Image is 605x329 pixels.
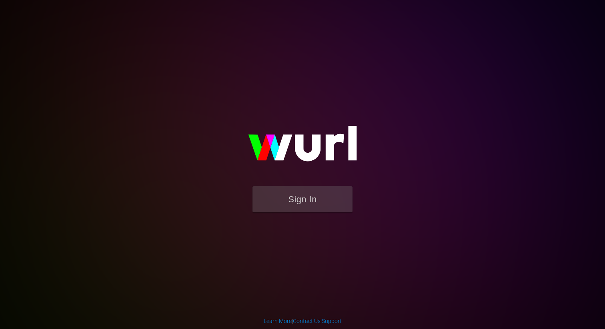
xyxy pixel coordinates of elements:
[264,317,342,325] div: | |
[264,318,292,324] a: Learn More
[322,318,342,324] a: Support
[252,186,353,212] button: Sign In
[293,318,321,324] a: Contact Us
[222,109,383,186] img: wurl-logo-on-black-223613ac3d8ba8fe6dc639794a292ebdb59501304c7dfd60c99c58986ef67473.svg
